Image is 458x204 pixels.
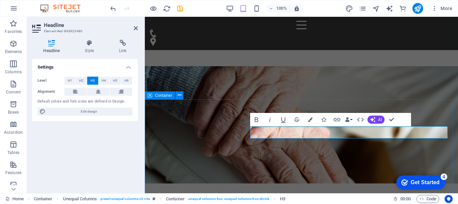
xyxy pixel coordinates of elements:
i: Navigator [372,5,380,12]
div: Get Started 4 items remaining, 20% complete [5,3,54,17]
button: H5 [110,77,121,85]
h6: Session time [393,195,411,203]
h6: 100% [276,4,287,12]
i: This element is a customizable preset [153,197,156,201]
button: pages [359,4,367,12]
span: H4 [102,77,106,85]
i: Reload page [163,5,171,12]
p: Tables [7,150,19,155]
button: Italic (Ctrl+I) [264,113,276,126]
button: Bold (Ctrl+B) [250,113,263,126]
button: save [176,4,184,12]
button: H2 [76,77,87,85]
i: Undo: Edit headline (Ctrl+Z) [109,5,117,12]
h2: Headline [44,22,138,28]
span: Edit design [48,108,130,116]
i: Publish [414,5,421,12]
button: H4 [99,77,110,85]
p: Elements [5,49,22,54]
p: Accordion [4,130,23,135]
button: text_generator [386,4,394,12]
button: Colors [304,113,317,126]
button: Edit design [38,108,132,116]
label: Alignment [38,88,64,96]
div: 4 [50,1,56,8]
span: Click to select. Double-click to edit [63,195,97,203]
label: Level [38,77,64,85]
div: Get Started [20,7,49,13]
span: AI [378,118,382,122]
button: H3 [87,77,98,85]
button: Code [416,195,439,203]
button: 100% [266,4,290,12]
p: Columns [5,69,22,75]
span: . unequal-columns-box .unequal-columns-box-shrink [187,195,269,203]
span: 00 00 [400,195,411,203]
span: Click to select. Double-click to edit [166,195,185,203]
i: AI Writer [386,5,393,12]
span: Container [155,93,172,97]
span: Click to select. Double-click to edit [280,195,285,203]
span: Click to select. Double-click to edit [34,195,53,203]
span: . preset-unequal-columns-v2-vita [100,195,150,203]
button: undo [109,4,117,12]
span: H1 [68,77,72,85]
h4: Style [74,40,108,54]
button: commerce [399,4,407,12]
span: More [431,5,452,12]
h4: Link [108,40,138,54]
button: H6 [121,77,132,85]
button: Usercentrics [445,195,453,203]
i: Save (Ctrl+S) [176,5,184,12]
nav: breadcrumb [34,195,285,203]
button: publish [412,3,423,14]
button: design [345,4,353,12]
span: H6 [124,77,129,85]
button: Link [331,113,343,126]
h4: Headline [32,40,74,54]
span: H3 [91,77,95,85]
i: Pages (Ctrl+Alt+S) [359,5,366,12]
span: Code [419,195,436,203]
h3: Element #ed-843823480 [44,28,124,34]
span: H5 [113,77,117,85]
button: Icons [317,113,330,126]
p: Features [5,170,21,175]
button: reload [163,4,171,12]
button: HTML [354,113,367,126]
i: On resize automatically adjust zoom level to fit chosen device. [294,5,300,11]
span: : [405,196,406,201]
button: navigator [372,4,380,12]
span: H2 [79,77,83,85]
i: Commerce [399,5,407,12]
button: Confirm (Ctrl+⏎) [385,113,398,126]
i: Design (Ctrl+Alt+Y) [345,5,353,12]
button: Click here to leave preview mode and continue editing [149,4,157,12]
p: Favorites [5,29,22,34]
button: H1 [64,77,75,85]
div: Default colors and font sizes are defined in Design. [38,99,132,105]
p: Boxes [8,110,19,115]
button: AI [367,116,385,124]
button: More [428,3,455,14]
button: Data Bindings [344,113,353,126]
a: Click to cancel selection. Double-click to open Pages [5,195,24,203]
button: Strikethrough [290,113,303,126]
img: Editor Logo [39,4,89,12]
p: Content [6,89,21,95]
h4: Settings [32,59,138,71]
button: Underline (Ctrl+U) [277,113,290,126]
